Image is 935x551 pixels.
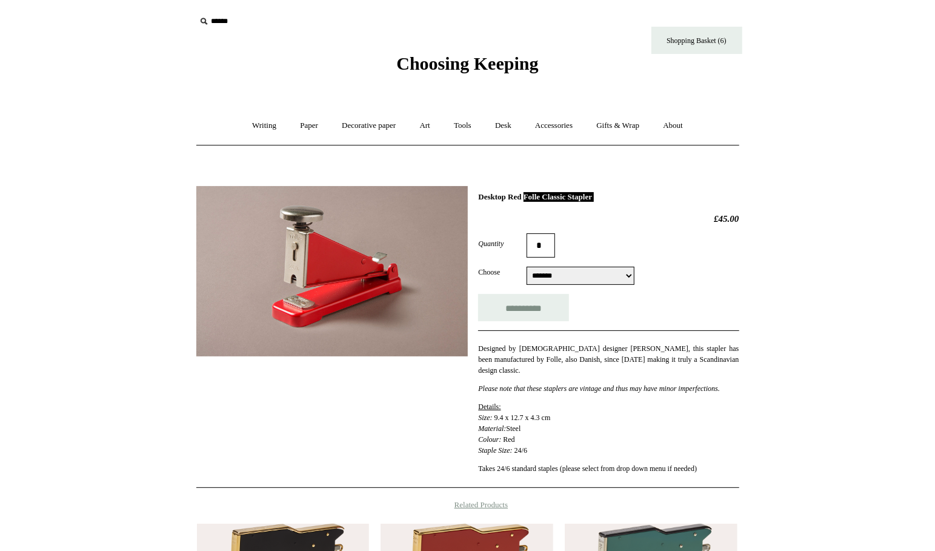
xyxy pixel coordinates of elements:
[478,213,739,224] h2: £45.00
[478,413,492,422] em: Size:
[443,110,482,142] a: Tools
[396,53,538,73] span: Choosing Keeping
[478,384,721,393] em: Please note that these staplers are vintage and thus may have minor imperfections.
[585,110,650,142] a: Gifts & Wrap
[478,401,739,456] p: 9.4 x 12.7 x 4.3 cm Steel ﻿ Red ﻿ 24/6
[409,110,441,142] a: Art
[478,402,501,411] span: Details:
[651,27,742,54] a: Shopping Basket (6)
[478,267,527,278] label: Choose
[478,343,739,376] p: Designed by [DEMOGRAPHIC_DATA] designer [PERSON_NAME], this stapler has been manufactured by Foll...
[289,110,329,142] a: Paper
[478,463,739,474] p: Takes 24/6 standard staples (please select from drop down menu if needed)
[396,63,538,72] a: Choosing Keeping
[478,424,506,433] em: Material:
[484,110,522,142] a: Desk
[524,110,584,142] a: Accessories
[478,446,512,455] em: Staple Size:
[331,110,407,142] a: Decorative paper
[196,186,468,356] img: Desktop Red Folle Classic Stapler
[478,435,501,444] em: Colour:
[478,238,527,249] label: Quantity
[241,110,287,142] a: Writing
[478,192,739,202] h1: Desktop Red Folle Classic Stapler
[652,110,694,142] a: About
[165,500,771,510] h4: Related Products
